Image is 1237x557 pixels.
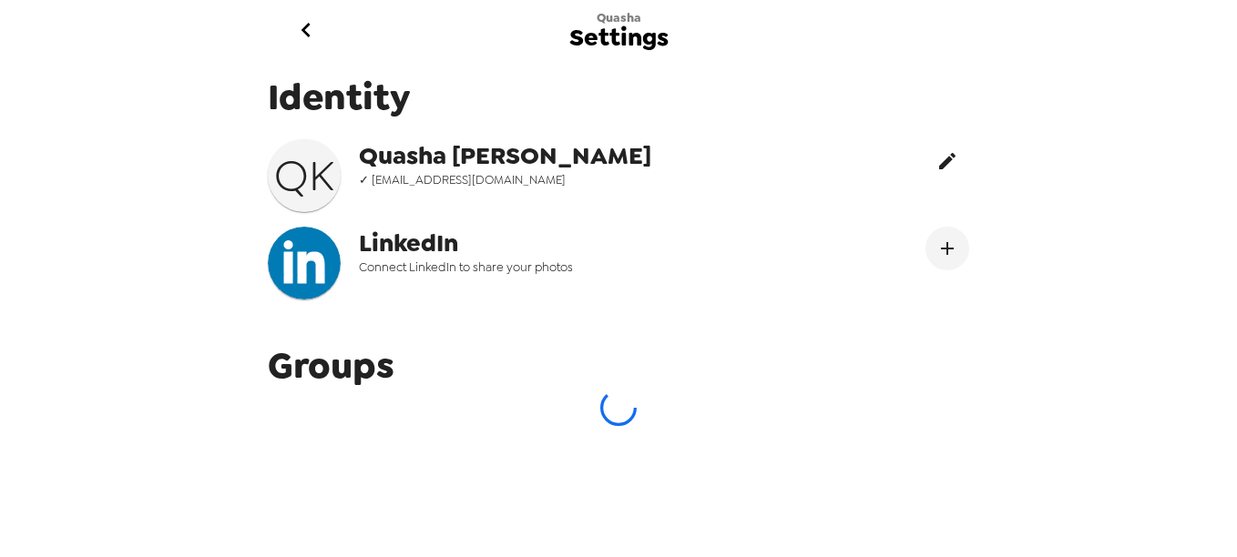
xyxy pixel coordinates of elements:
span: Groups [268,341,394,390]
span: Quasha [PERSON_NAME] [359,139,727,172]
h3: Q K [268,150,341,201]
span: LinkedIn [359,227,727,259]
span: Identity [268,73,969,121]
span: Quasha [597,10,641,25]
button: Connect LinekdIn [925,227,969,270]
button: edit [925,139,969,183]
span: Connect LinkedIn to share your photos [359,259,727,275]
span: ✓ [EMAIL_ADDRESS][DOMAIN_NAME] [359,172,727,187]
span: Settings [569,25,669,50]
img: headshotImg [268,227,341,299]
